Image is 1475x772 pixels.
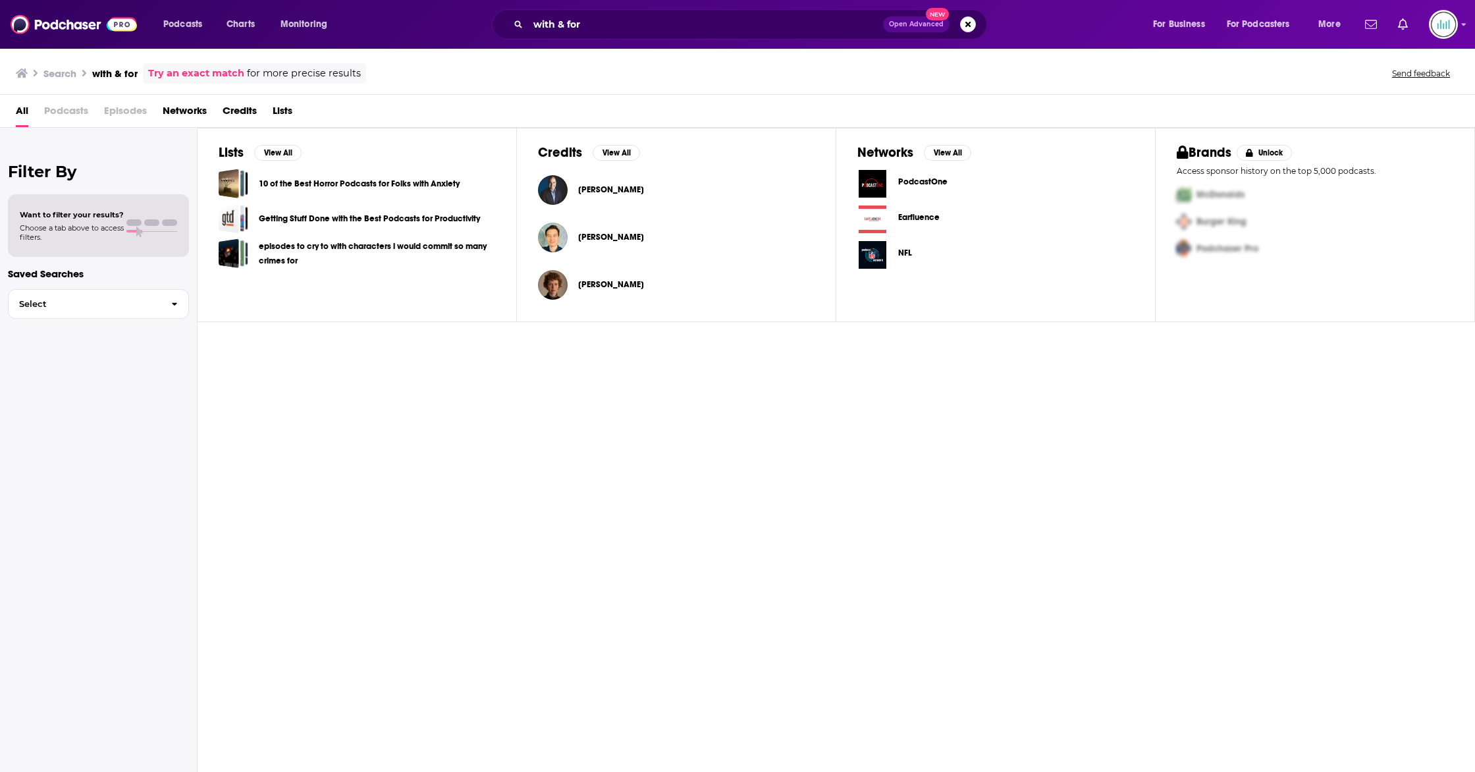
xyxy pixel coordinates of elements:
span: More [1318,15,1341,34]
img: PodcastOne logo [857,169,888,199]
a: Tiago Forte [578,232,644,242]
a: Show notifications dropdown [1360,13,1382,36]
span: [PERSON_NAME] [578,232,644,242]
img: Second Pro Logo [1171,208,1196,235]
input: Search podcasts, credits, & more... [528,14,883,35]
a: episodes to cry to with characters i would commit so many crimes for [259,239,495,268]
a: NetworksView All [857,144,971,161]
span: Earfluence [898,212,940,223]
span: Episodes [104,100,147,127]
a: Credits [223,100,257,127]
h3: Search [43,67,76,80]
span: Choose a tab above to access filters. [20,223,124,242]
button: Tiago ForteTiago Forte [538,216,815,258]
img: Tiago Forte [538,223,568,252]
a: Show notifications dropdown [1393,13,1413,36]
span: Podcasts [163,15,202,34]
span: [PERSON_NAME] [578,184,644,195]
button: View All [924,145,971,161]
img: NFL logo [857,240,888,270]
button: open menu [154,14,219,35]
span: NFL [898,248,912,258]
button: Send feedback [1388,68,1454,79]
a: Charts [218,14,263,35]
button: Open AdvancedNew [883,16,950,32]
a: Ford Stokes [578,184,644,195]
img: Alison Withers [538,270,568,300]
span: Podcasts [44,100,88,127]
h2: Networks [857,144,913,161]
span: PodcastOne [898,177,948,187]
span: New [926,8,950,20]
button: Alison WithersAlison Withers [538,263,815,306]
span: Podchaser Pro [1196,243,1258,254]
span: [PERSON_NAME] [578,279,644,290]
a: NFL logoNFL [857,240,1134,270]
span: McDonalds [1196,189,1245,200]
img: First Pro Logo [1171,181,1196,208]
button: View All [254,145,302,161]
span: Logged in as podglomerate [1429,10,1458,39]
button: View All [593,145,640,161]
span: For Podcasters [1227,15,1290,34]
a: Earfluence logoEarfluence [857,204,1134,234]
a: CreditsView All [538,144,640,161]
span: Open Advanced [889,21,944,28]
a: Alison Withers [578,279,644,290]
a: 10 of the Best Horror Podcasts for Folks with Anxiety [259,177,460,191]
img: Podchaser - Follow, Share and Rate Podcasts [11,12,137,37]
span: Monitoring [281,15,327,34]
span: For Business [1153,15,1205,34]
button: open menu [1309,14,1357,35]
span: Charts [227,15,255,34]
span: Want to filter your results? [20,210,124,219]
h2: Credits [538,144,582,161]
button: open menu [271,14,344,35]
a: Lists [273,100,292,127]
h2: Filter By [8,162,189,181]
a: Getting Stuff Done with the Best Podcasts for Productivity [219,204,248,233]
span: for more precise results [247,66,361,81]
a: 10 of the Best Horror Podcasts for Folks with Anxiety [219,169,248,198]
a: PodcastOne logoPodcastOne [857,169,1134,199]
h2: Brands [1177,144,1231,161]
img: Third Pro Logo [1171,235,1196,262]
span: Select [9,300,161,308]
img: Earfluence logo [857,204,888,234]
a: episodes to cry to with characters i would commit so many crimes for [219,238,248,268]
button: open menu [1218,14,1309,35]
a: Try an exact match [148,66,244,81]
h2: Lists [219,144,244,161]
button: Ford StokesFord Stokes [538,169,815,211]
button: Unlock [1237,145,1293,161]
p: Access sponsor history on the top 5,000 podcasts. [1177,166,1453,176]
span: Burger King [1196,216,1247,227]
button: Show profile menu [1429,10,1458,39]
img: Ford Stokes [538,175,568,205]
a: Getting Stuff Done with the Best Podcasts for Productivity [259,211,480,226]
button: Select [8,289,189,319]
img: User Profile [1429,10,1458,39]
button: open menu [1144,14,1221,35]
p: Saved Searches [8,267,189,280]
h3: with & for [92,67,138,80]
div: Search podcasts, credits, & more... [504,9,1000,40]
a: ListsView All [219,144,302,161]
a: All [16,100,28,127]
a: Networks [163,100,207,127]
